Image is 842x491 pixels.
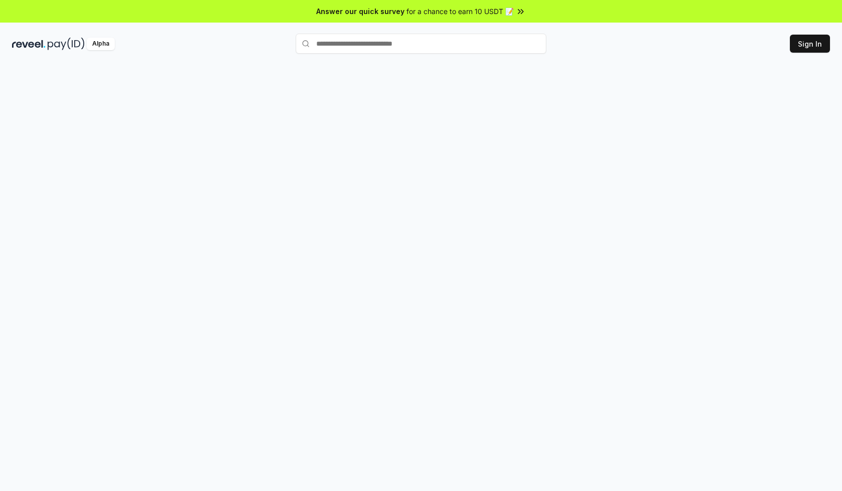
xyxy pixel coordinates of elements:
[12,38,46,50] img: reveel_dark
[790,35,830,53] button: Sign In
[406,6,514,17] span: for a chance to earn 10 USDT 📝
[87,38,115,50] div: Alpha
[316,6,404,17] span: Answer our quick survey
[48,38,85,50] img: pay_id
